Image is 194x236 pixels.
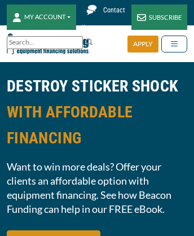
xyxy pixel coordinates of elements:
h2: DESTROY STICKER SHOCK [7,73,187,151]
a: Clear search text [71,38,80,47]
button: MY ACCOUNT [7,5,76,30]
input: Search [7,36,83,49]
a: SUBSCRIBE [131,5,187,30]
img: Search [85,37,94,46]
span: Want to win more deals? Offer your clients an affordable option with equipment financing. See how... [7,160,187,216]
span: Contact Us [82,6,125,32]
span: WITH AFFORDABLE FINANCING [7,99,187,151]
